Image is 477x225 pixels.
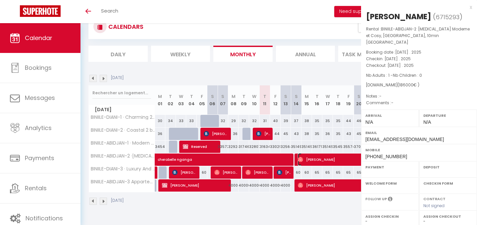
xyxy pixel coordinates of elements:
div: [PERSON_NAME] [366,11,431,22]
p: Booking date : [366,49,472,56]
label: Departure [423,112,473,119]
span: - [379,93,382,99]
span: N/A [365,119,373,125]
label: Arrival [365,112,415,119]
span: [PHONE_NUMBER] [365,154,407,159]
span: N/A [423,119,431,125]
span: Nb Children : 0 [393,72,422,78]
p: Notes : [366,93,472,100]
p: Rental : [366,26,472,46]
span: 6715293 [436,13,459,21]
p: Checkin : [366,56,472,62]
button: Ouvrir le widget de chat LiveChat [5,3,25,22]
label: Deposit [423,164,473,170]
label: Email [365,129,473,136]
span: BINIILE-ABIDJAN-2 ·[MEDICAL_DATA] Moderne et Cosy, [GEOGRAPHIC_DATA], 10min [GEOGRAPHIC_DATA] [366,26,470,45]
div: x [361,3,472,11]
label: Assign Checkin [365,213,415,220]
span: ( € ) [397,82,419,88]
p: Comments : [366,100,472,106]
iframe: Chat [449,195,472,220]
span: [DATE] . 2025 [395,49,421,55]
label: Contract [423,196,446,201]
label: Payment [365,164,415,170]
span: [EMAIL_ADDRESS][DOMAIN_NAME] [365,137,444,142]
label: Assign Checkout [423,213,473,220]
div: [DOMAIN_NAME] [366,82,472,88]
span: - [391,100,394,106]
span: Nb Adults : 1 - [366,72,422,78]
span: [DATE] . 2025 [385,56,411,62]
label: Welcome form [365,180,415,187]
label: Checkin form [423,180,473,187]
label: Mobile [365,147,473,153]
i: Select YES if you want to send post-checkout messages sequences [388,196,393,203]
span: Not signed [423,203,445,208]
span: ( ) [433,12,462,22]
span: [DATE] . 2025 [388,63,414,68]
p: Checkout : [366,62,472,69]
label: Follow up [365,196,387,202]
span: 186000 [399,82,413,88]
